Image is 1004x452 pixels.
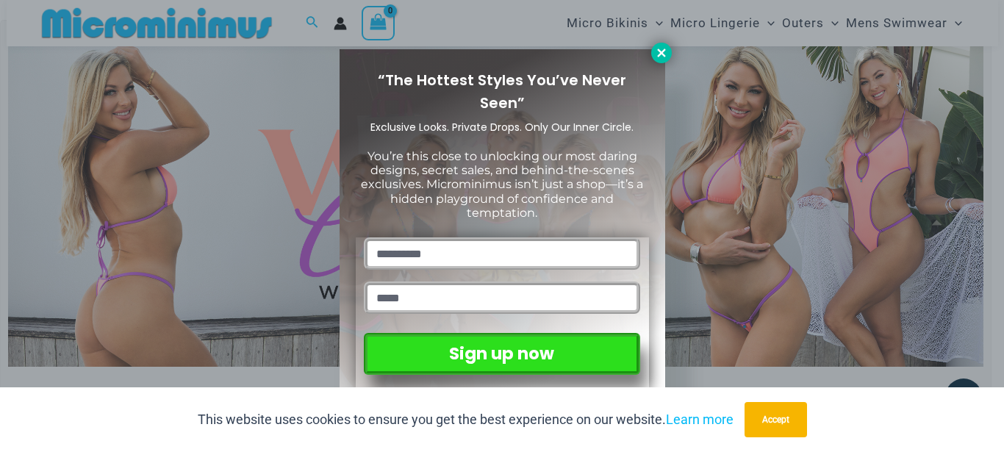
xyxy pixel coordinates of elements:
[378,70,626,113] span: “The Hottest Styles You’ve Never Seen”
[666,412,734,427] a: Learn more
[651,43,672,63] button: Close
[198,409,734,431] p: This website uses cookies to ensure you get the best experience on our website.
[361,149,643,220] span: You’re this close to unlocking our most daring designs, secret sales, and behind-the-scenes exclu...
[370,120,634,134] span: Exclusive Looks. Private Drops. Only Our Inner Circle.
[364,333,639,375] button: Sign up now
[745,402,807,437] button: Accept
